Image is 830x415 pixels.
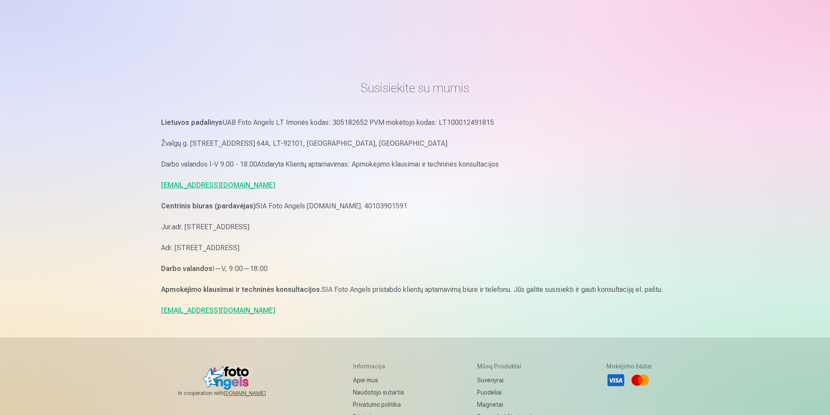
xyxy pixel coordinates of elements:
[161,242,669,254] p: Adr. [STREET_ADDRESS]
[161,202,256,210] strong: Centrinis biuras (pardavėjas)
[178,390,287,397] span: In cooperation with
[353,374,411,386] a: Apie mus
[161,200,669,212] p: SIA Foto Angels [DOMAIN_NAME]. 40103901591
[161,118,222,127] strong: Lietuvos padalinys
[161,181,276,189] a: [EMAIL_ADDRESS][DOMAIN_NAME]
[477,374,540,386] a: Suvenyrai
[631,371,650,390] li: Mastercard
[161,284,669,296] p: SIA Foto Angels pristabdo klientų aptarnavimą biure ir telefonu. Jūs galite susisiekti ir gauti k...
[161,264,212,273] strong: Darbo valandos
[353,362,411,371] h5: Informacija
[161,263,669,275] p: I—V, 9:00—18:00
[477,362,540,371] h5: Mūsų produktai
[161,306,276,315] a: [EMAIL_ADDRESS][DOMAIN_NAME]
[161,285,322,294] strong: Apmokėjimo klausimai ir techninės konsultacijos.
[477,386,540,398] a: Puodeliai
[353,398,411,411] a: Privatumo politika
[161,117,669,129] p: UAB Foto Angels LT Imonės kodas: 305182652 PVM mokėtojo kodas: LT100012491815
[161,221,669,233] p: Jur.adr. [STREET_ADDRESS]
[224,390,287,397] a: [DOMAIN_NAME]
[161,158,669,171] p: Darbo valandos I-V 9.00 - 18.00Atidaryta Klientų aptarnavimas: Apmokėjimo klausimai ir techninės ...
[606,371,625,390] li: Visa
[606,362,652,371] h5: Mokėjimo būdai
[353,386,411,398] a: Naudotojo sutartis
[477,398,540,411] a: Magnetai
[161,80,669,96] h1: Susisiekite su mumis
[161,137,669,150] p: Žvalgų g. [STREET_ADDRESS] 64A, LT-92101, [GEOGRAPHIC_DATA], [GEOGRAPHIC_DATA]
